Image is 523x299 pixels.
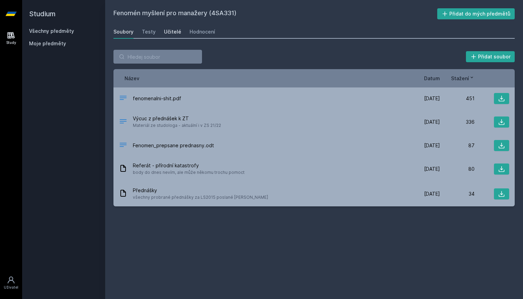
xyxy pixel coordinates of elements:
[113,25,134,39] a: Soubory
[119,117,127,127] div: .PDF
[451,75,469,82] span: Stažení
[451,75,475,82] button: Stažení
[190,28,215,35] div: Hodnocení
[133,142,214,149] span: Fenomen_prepsane prednasny.odt
[440,142,475,149] div: 87
[125,75,139,82] button: Název
[29,28,74,34] a: Všechny předměty
[142,28,156,35] div: Testy
[424,119,440,125] span: [DATE]
[424,190,440,197] span: [DATE]
[113,8,437,19] h2: Fenomén myšlení pro manažery (4SA331)
[142,25,156,39] a: Testy
[133,162,245,169] span: Referát - přírodní katastrofy
[440,119,475,125] div: 336
[133,122,221,129] span: Materiál ze studologa - aktuální i v ZS 21/22
[119,94,127,104] div: PDF
[29,40,66,47] span: Moje předměty
[440,95,475,102] div: 451
[424,166,440,172] span: [DATE]
[424,95,440,102] span: [DATE]
[1,272,21,293] a: Uživatel
[133,169,245,176] span: body do dnes nevím, ale může někomu trochu pomoct
[424,75,440,82] button: Datum
[424,142,440,149] span: [DATE]
[133,187,268,194] span: Přednášky
[466,51,515,62] button: Přidat soubor
[164,25,181,39] a: Učitelé
[133,115,221,122] span: Výcuc z přednášek k ZT
[133,95,181,102] span: fenomenalni-shit.pdf
[440,190,475,197] div: 34
[440,166,475,172] div: 80
[164,28,181,35] div: Učitelé
[1,28,21,49] a: Study
[113,28,134,35] div: Soubory
[4,285,18,290] div: Uživatel
[437,8,515,19] button: Přidat do mých předmětů
[113,50,202,64] input: Hledej soubor
[190,25,215,39] a: Hodnocení
[133,194,268,201] span: všechny probrané přednášky za LS2015 poslané [PERSON_NAME]
[6,40,16,45] div: Study
[119,141,127,151] div: ODT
